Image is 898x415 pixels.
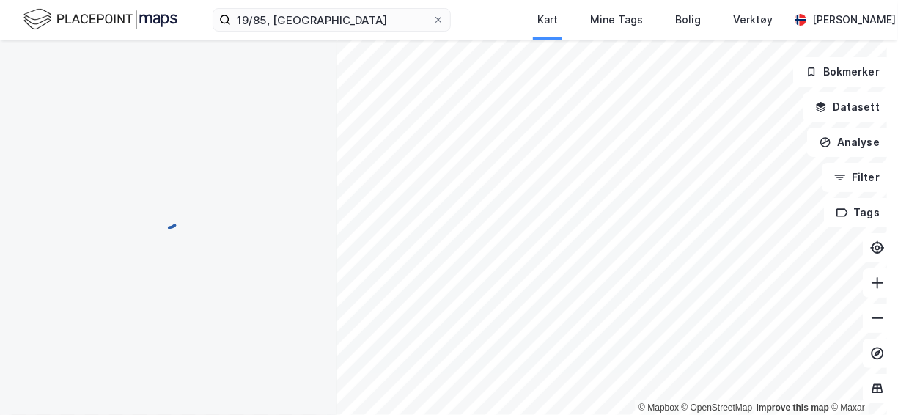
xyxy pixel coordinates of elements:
[822,163,892,192] button: Filter
[793,57,892,87] button: Bokmerker
[825,345,898,415] div: Kontrollprogram for chat
[733,11,773,29] div: Verktøy
[231,9,433,31] input: Søk på adresse, matrikkel, gårdeiere, leietakere eller personer
[682,403,753,413] a: OpenStreetMap
[157,207,180,230] img: spinner.a6d8c91a73a9ac5275cf975e30b51cfb.svg
[825,345,898,415] iframe: Chat Widget
[537,11,558,29] div: Kart
[638,403,679,413] a: Mapbox
[807,128,892,157] button: Analyse
[23,7,177,32] img: logo.f888ab2527a4732fd821a326f86c7f29.svg
[757,403,829,413] a: Improve this map
[812,11,896,29] div: [PERSON_NAME]
[590,11,643,29] div: Mine Tags
[824,198,892,227] button: Tags
[803,92,892,122] button: Datasett
[675,11,701,29] div: Bolig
